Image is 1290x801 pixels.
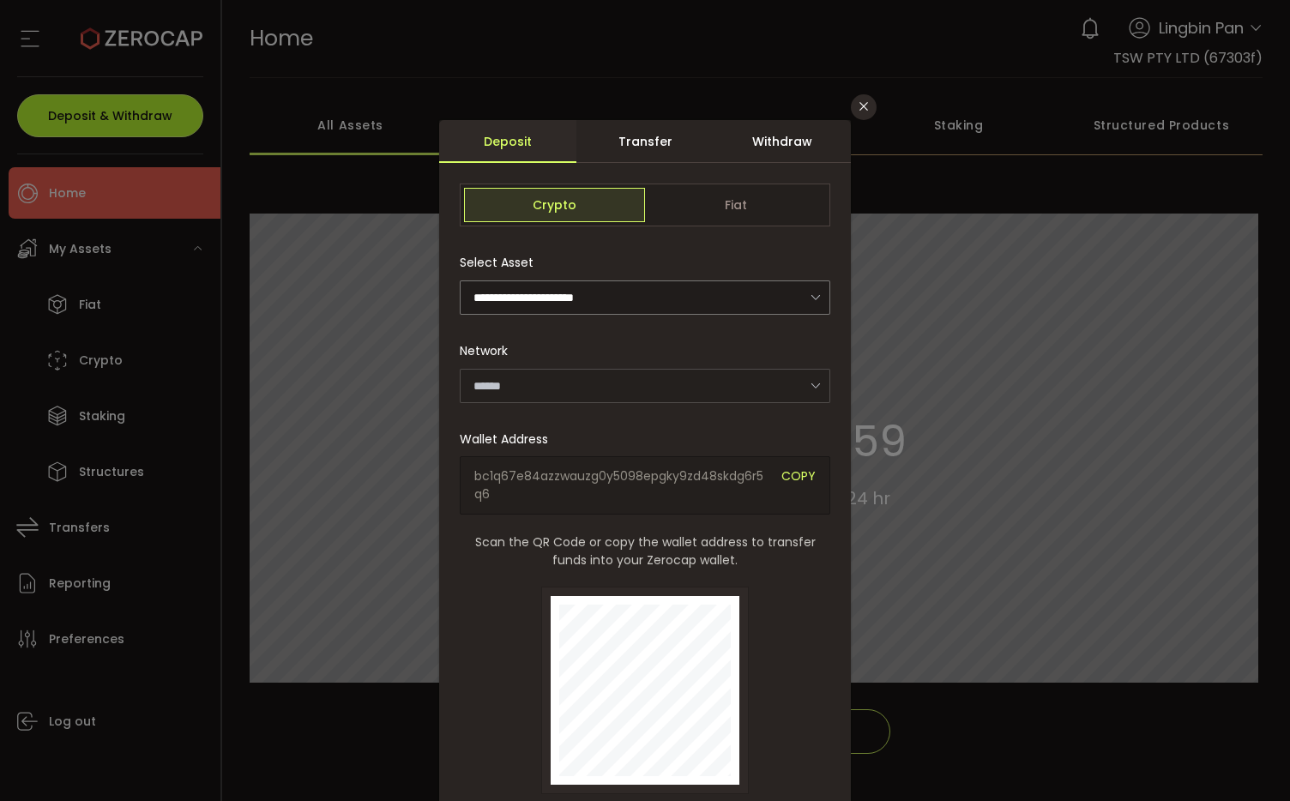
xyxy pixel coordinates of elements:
[439,120,576,163] div: Deposit
[851,94,877,120] button: Close
[460,254,544,271] label: Select Asset
[576,120,714,163] div: Transfer
[460,431,558,448] label: Wallet Address
[464,188,645,222] span: Crypto
[714,120,851,163] div: Withdraw
[460,342,518,359] label: Network
[645,188,826,222] span: Fiat
[474,467,769,503] span: bc1q67e84azzwauzg0y5098epgky9zd48skdg6r5q6
[1204,719,1290,801] iframe: Chat Widget
[781,467,816,503] span: COPY
[460,533,830,569] span: Scan the QR Code or copy the wallet address to transfer funds into your Zerocap wallet.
